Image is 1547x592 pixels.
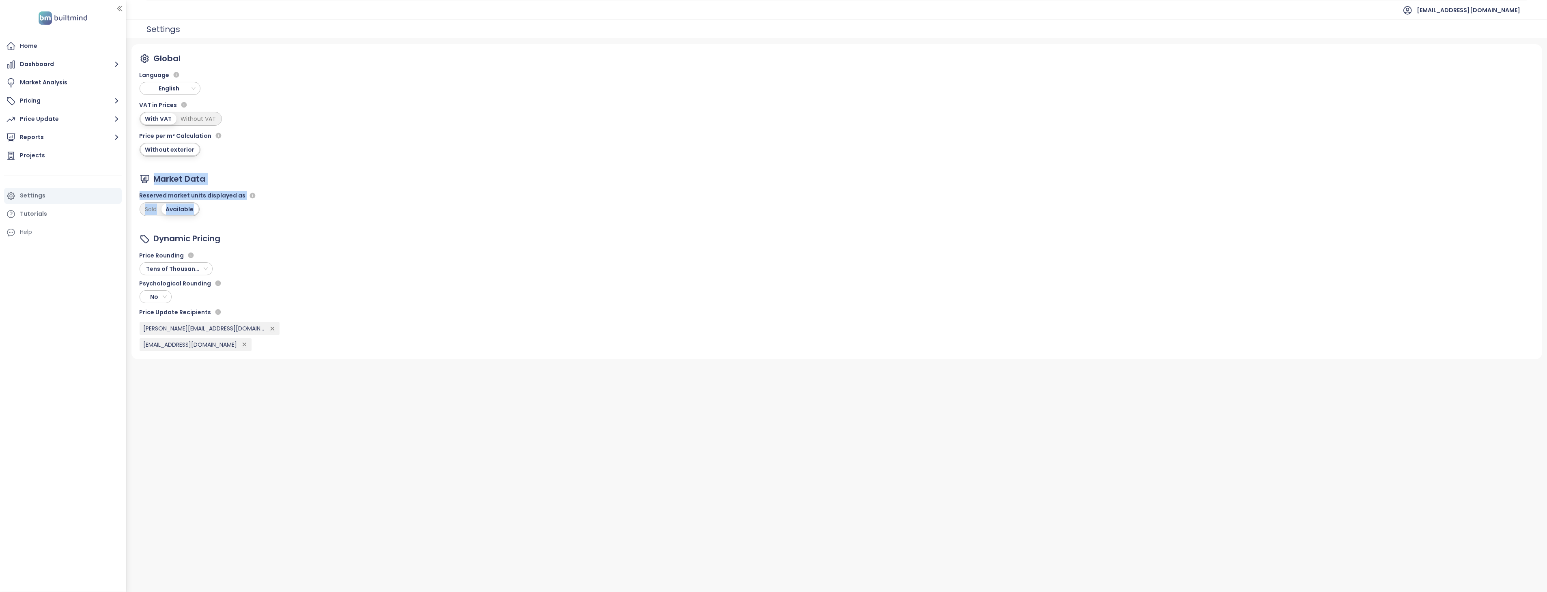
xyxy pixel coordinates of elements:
div: Help [20,227,32,237]
div: Help [4,224,122,240]
div: Settings [20,191,45,201]
div: Settings [146,21,180,37]
div: Market Analysis [20,77,67,88]
div: Price Update [20,114,59,124]
button: Pricing [4,93,122,109]
div: Dynamic Pricing [154,232,221,245]
div: VAT in Prices [140,100,224,110]
a: Projects [4,148,122,164]
span: [EMAIL_ADDRESS][DOMAIN_NAME] [1417,0,1520,20]
div: Language [140,70,224,80]
a: Settings [4,188,122,204]
div: Projects [20,150,45,161]
span: [PERSON_NAME][EMAIL_ADDRESS][DOMAIN_NAME] [144,324,265,333]
a: Tutorials [4,206,122,222]
div: Sold [141,204,161,215]
button: Reports [4,129,122,146]
button: Price Update [4,111,122,127]
span: No [142,291,167,303]
div: Tutorials [20,209,47,219]
span: Tens of Thousands [142,263,208,275]
div: Price Update Recipients [140,307,280,317]
div: Available [161,204,198,215]
a: Home [4,38,122,54]
span: English [142,82,199,94]
div: Market Data [154,173,206,185]
div: Price Rounding [140,251,280,260]
div: Without exterior [141,144,199,155]
div: Reserved market units displayed as [140,191,258,200]
div: With VAT [141,113,176,124]
button: Dashboard [4,56,122,73]
div: Without VAT [176,113,221,124]
a: Market Analysis [4,75,122,91]
div: Global [154,52,181,65]
div: Home [20,41,37,51]
img: logo [36,10,90,26]
div: Psychological Rounding [140,279,280,288]
div: Price per m² Calculation [140,131,224,141]
span: [EMAIL_ADDRESS][DOMAIN_NAME] [144,340,237,349]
